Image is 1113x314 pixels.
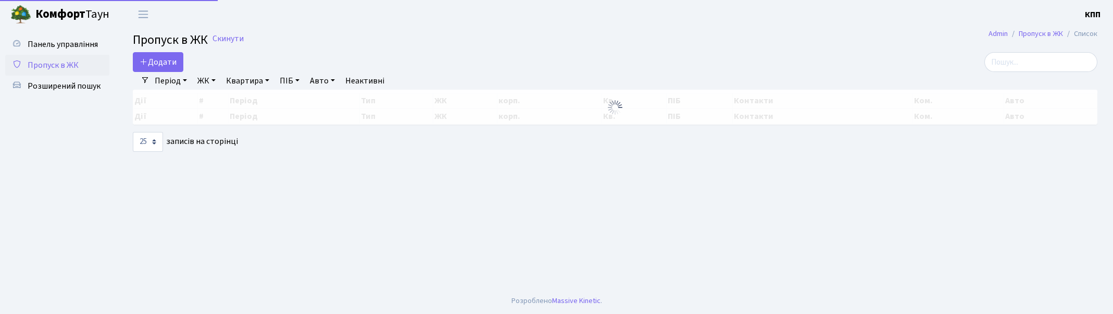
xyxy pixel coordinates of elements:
a: Massive Kinetic [552,295,601,306]
a: КПП [1085,8,1101,21]
span: Панель управління [28,39,98,50]
a: ПІБ [276,72,304,90]
a: Квартира [222,72,273,90]
a: Розширений пошук [5,76,109,96]
a: ЖК [193,72,220,90]
a: Авто [306,72,339,90]
label: записів на сторінці [133,132,238,152]
b: КПП [1085,9,1101,20]
li: Список [1063,28,1097,40]
a: Пропуск в ЖК [1019,28,1063,39]
a: Додати [133,52,183,72]
a: Скинути [212,34,244,44]
nav: breadcrumb [973,23,1113,45]
a: Панель управління [5,34,109,55]
span: Розширений пошук [28,80,101,92]
span: Додати [140,56,177,68]
input: Пошук... [984,52,1097,72]
a: Період [151,72,191,90]
a: Admin [989,28,1008,39]
b: Комфорт [35,6,85,22]
div: Розроблено . [511,295,602,307]
select: записів на сторінці [133,132,163,152]
span: Пропуск в ЖК [28,59,79,71]
span: Пропуск в ЖК [133,31,208,49]
button: Переключити навігацію [130,6,156,23]
span: Таун [35,6,109,23]
a: Неактивні [341,72,389,90]
a: Пропуск в ЖК [5,55,109,76]
img: Обробка... [607,99,623,116]
img: logo.png [10,4,31,25]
